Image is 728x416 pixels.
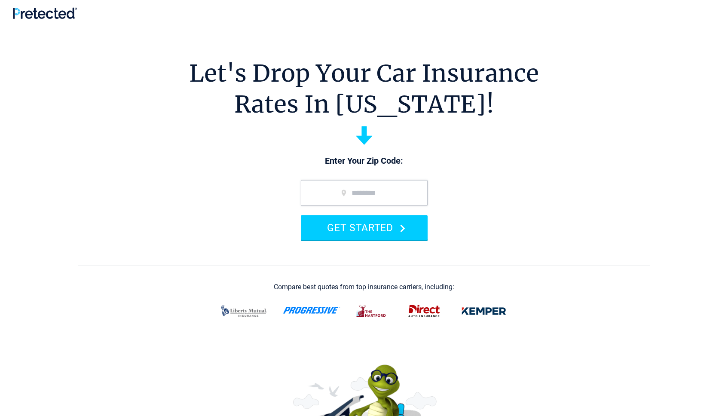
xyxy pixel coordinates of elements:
[13,7,77,19] img: Pretected Logo
[274,283,454,291] div: Compare best quotes from top insurance carriers, including:
[301,180,428,206] input: zip code
[456,300,512,322] img: kemper
[292,155,436,167] p: Enter Your Zip Code:
[301,215,428,240] button: GET STARTED
[403,300,445,322] img: direct
[216,300,272,322] img: liberty
[189,58,539,120] h1: Let's Drop Your Car Insurance Rates In [US_STATE]!
[283,307,340,314] img: progressive
[351,300,393,322] img: thehartford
